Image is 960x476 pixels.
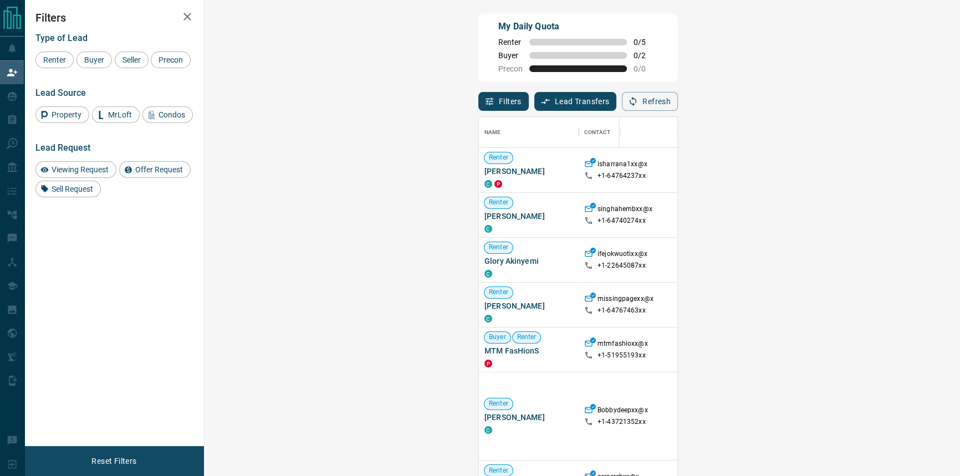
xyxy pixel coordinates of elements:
[598,306,646,315] p: +1- 64767463xx
[598,417,646,427] p: +1- 43721352xx
[484,166,573,177] span: [PERSON_NAME]
[484,180,492,188] div: condos.ca
[634,38,658,47] span: 0 / 5
[35,33,88,43] span: Type of Lead
[35,142,90,153] span: Lead Request
[598,216,646,226] p: +1- 64740274xx
[598,261,646,270] p: +1- 22645087xx
[155,110,189,119] span: Condos
[484,243,513,252] span: Renter
[484,288,513,297] span: Renter
[598,351,646,360] p: +1- 51955193xx
[119,55,145,64] span: Seller
[484,300,573,311] span: [PERSON_NAME]
[35,52,74,68] div: Renter
[155,55,187,64] span: Precon
[48,110,85,119] span: Property
[39,55,70,64] span: Renter
[484,270,492,278] div: condos.ca
[484,345,573,356] span: MTM FasHionS
[131,165,187,174] span: Offer Request
[48,165,113,174] span: Viewing Request
[84,452,144,470] button: Reset Filters
[35,106,89,123] div: Property
[484,211,573,222] span: [PERSON_NAME]
[484,426,492,434] div: condos.ca
[484,117,501,148] div: Name
[484,360,492,367] div: property.ca
[119,161,191,178] div: Offer Request
[35,11,193,24] h2: Filters
[498,64,523,73] span: Precon
[634,64,658,73] span: 0 / 0
[484,225,492,233] div: condos.ca
[92,106,140,123] div: MrLoft
[513,332,541,342] span: Renter
[598,204,652,216] p: singhahembxx@x
[484,412,573,423] span: [PERSON_NAME]
[35,88,86,98] span: Lead Source
[584,117,610,148] div: Contact
[484,399,513,408] span: Renter
[484,466,513,475] span: Renter
[104,110,136,119] span: MrLoft
[622,92,678,111] button: Refresh
[484,198,513,207] span: Renter
[598,171,646,181] p: +1- 64764237xx
[484,315,492,323] div: condos.ca
[534,92,617,111] button: Lead Transfers
[498,38,523,47] span: Renter
[478,92,529,111] button: Filters
[479,117,579,148] div: Name
[484,153,513,162] span: Renter
[484,332,510,342] span: Buyer
[498,20,658,33] p: My Daily Quota
[598,294,653,306] p: missingpagexx@x
[598,160,647,171] p: isharrana1xx@x
[634,51,658,60] span: 0 / 2
[494,180,502,188] div: property.ca
[142,106,193,123] div: Condos
[48,185,97,193] span: Sell Request
[80,55,108,64] span: Buyer
[35,181,101,197] div: Sell Request
[76,52,112,68] div: Buyer
[484,255,573,267] span: Glory Akinyemi
[598,339,648,351] p: mtmfashioxx@x
[115,52,149,68] div: Seller
[151,52,191,68] div: Precon
[498,51,523,60] span: Buyer
[598,406,648,417] p: Bobbydeepxx@x
[35,161,116,178] div: Viewing Request
[598,249,647,261] p: ifejokwuotixx@x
